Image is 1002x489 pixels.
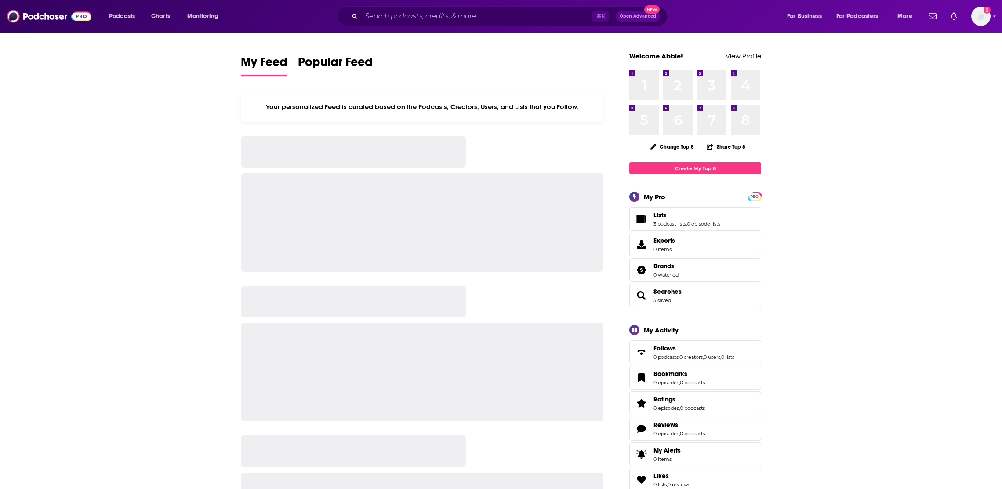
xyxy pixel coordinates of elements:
[151,10,170,22] span: Charts
[653,482,667,488] a: 0 lists
[706,138,746,155] button: Share Top 8
[616,11,660,22] button: Open AdvancedNew
[629,284,761,307] span: Searches
[679,405,680,411] span: ,
[984,7,991,14] svg: Add a profile image
[781,9,833,23] button: open menu
[653,262,679,270] a: Brands
[726,52,761,60] a: View Profile
[7,8,91,25] img: Podchaser - Follow, Share and Rate Podcasts
[653,288,682,296] span: Searches
[632,372,650,384] a: Bookmarks
[629,340,761,364] span: Follows
[679,431,680,437] span: ,
[103,9,146,23] button: open menu
[187,10,218,22] span: Monitoring
[704,354,720,360] a: 0 users
[680,380,705,386] a: 0 podcasts
[653,354,679,360] a: 0 podcasts
[298,55,373,75] span: Popular Feed
[687,221,720,227] a: 0 episode lists
[653,446,681,454] span: My Alerts
[632,289,650,302] a: Searches
[947,9,961,24] a: Show notifications dropdown
[686,221,687,227] span: ,
[653,472,690,480] a: Likes
[668,482,690,488] a: 0 reviews
[629,162,761,174] a: Create My Top 8
[653,395,675,403] span: Ratings
[971,7,991,26] img: User Profile
[653,380,679,386] a: 0 episodes
[298,55,373,76] a: Popular Feed
[632,346,650,358] a: Follows
[653,221,686,227] a: 3 podcast lists
[653,344,734,352] a: Follows
[831,9,891,23] button: open menu
[897,10,912,22] span: More
[971,7,991,26] button: Show profile menu
[653,262,674,270] span: Brands
[629,366,761,390] span: Bookmarks
[836,10,879,22] span: For Podcasters
[653,246,675,252] span: 0 items
[632,213,650,225] a: Lists
[592,11,609,22] span: ⌘ K
[145,9,175,23] a: Charts
[241,55,287,75] span: My Feed
[653,272,679,278] a: 0 watched
[680,431,705,437] a: 0 podcasts
[632,397,650,409] a: Ratings
[971,7,991,26] span: Logged in as abbie.hatfield
[629,258,761,282] span: Brands
[644,326,679,334] div: My Activity
[653,237,675,244] span: Exports
[645,141,699,152] button: Change Top 8
[629,233,761,256] a: Exports
[787,10,822,22] span: For Business
[653,297,671,303] a: 3 saved
[653,370,687,378] span: Bookmarks
[644,193,665,201] div: My Pro
[925,9,940,24] a: Show notifications dropdown
[632,264,650,276] a: Brands
[653,395,705,403] a: Ratings
[679,380,680,386] span: ,
[632,238,650,251] span: Exports
[629,52,683,60] a: Welcome Abbie!
[680,405,705,411] a: 0 podcasts
[629,442,761,466] a: My Alerts
[629,417,761,441] span: Reviews
[720,354,721,360] span: ,
[632,423,650,435] a: Reviews
[653,421,678,429] span: Reviews
[241,92,603,122] div: Your personalized Feed is curated based on the Podcasts, Creators, Users, and Lists that you Follow.
[891,9,923,23] button: open menu
[653,405,679,411] a: 0 episodes
[620,14,656,18] span: Open Advanced
[653,211,720,219] a: Lists
[361,9,592,23] input: Search podcasts, credits, & more...
[109,10,135,22] span: Podcasts
[629,207,761,231] span: Lists
[749,193,760,200] a: PRO
[749,193,760,200] span: PRO
[629,391,761,415] span: Ratings
[679,354,703,360] a: 0 creators
[653,431,679,437] a: 0 episodes
[653,456,681,462] span: 0 items
[241,55,287,76] a: My Feed
[653,370,705,378] a: Bookmarks
[632,448,650,460] span: My Alerts
[679,354,679,360] span: ,
[644,5,660,14] span: New
[653,211,666,219] span: Lists
[632,474,650,486] a: Likes
[721,354,734,360] a: 0 lists
[653,344,676,352] span: Follows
